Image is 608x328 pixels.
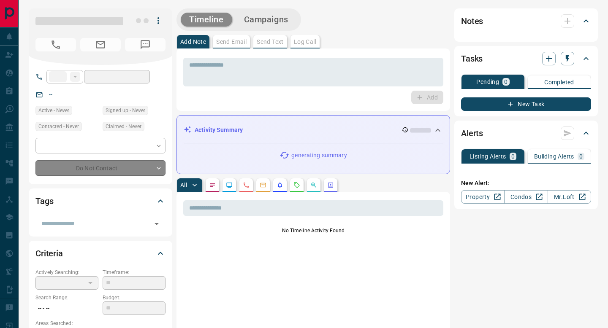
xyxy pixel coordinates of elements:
[504,79,508,85] p: 0
[461,52,483,65] h2: Tasks
[461,11,591,31] div: Notes
[35,243,166,263] div: Criteria
[461,14,483,28] h2: Notes
[35,294,98,301] p: Search Range:
[38,106,69,115] span: Active - Never
[277,182,283,188] svg: Listing Alerts
[184,122,443,138] div: Activity Summary
[35,269,98,276] p: Actively Searching:
[461,126,483,140] h2: Alerts
[35,320,166,327] p: Areas Searched:
[461,190,505,204] a: Property
[327,182,334,188] svg: Agent Actions
[35,194,53,208] h2: Tags
[35,301,98,315] p: -- - --
[260,182,266,188] svg: Emails
[183,227,443,234] p: No Timeline Activity Found
[35,247,63,260] h2: Criteria
[236,13,297,27] button: Campaigns
[80,38,121,51] span: No Email
[209,182,216,188] svg: Notes
[461,48,591,69] div: Tasks
[180,182,187,188] p: All
[511,153,515,159] p: 0
[125,38,166,51] span: No Number
[106,122,141,131] span: Claimed - Never
[38,122,79,131] span: Contacted - Never
[461,97,591,111] button: New Task
[106,106,145,115] span: Signed up - Never
[180,39,206,45] p: Add Note
[35,191,166,211] div: Tags
[35,38,76,51] span: No Number
[181,13,232,27] button: Timeline
[49,91,52,98] a: --
[534,153,574,159] p: Building Alerts
[504,190,548,204] a: Condos
[226,182,233,188] svg: Lead Browsing Activity
[579,153,583,159] p: 0
[103,294,166,301] p: Budget:
[310,182,317,188] svg: Opportunities
[461,179,591,188] p: New Alert:
[461,123,591,143] div: Alerts
[548,190,591,204] a: Mr.Loft
[151,218,163,230] button: Open
[470,153,506,159] p: Listing Alerts
[243,182,250,188] svg: Calls
[35,160,166,176] div: Do Not Contact
[544,79,574,85] p: Completed
[476,79,499,85] p: Pending
[291,151,347,160] p: generating summary
[195,126,243,134] p: Activity Summary
[293,182,300,188] svg: Requests
[103,269,166,276] p: Timeframe:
